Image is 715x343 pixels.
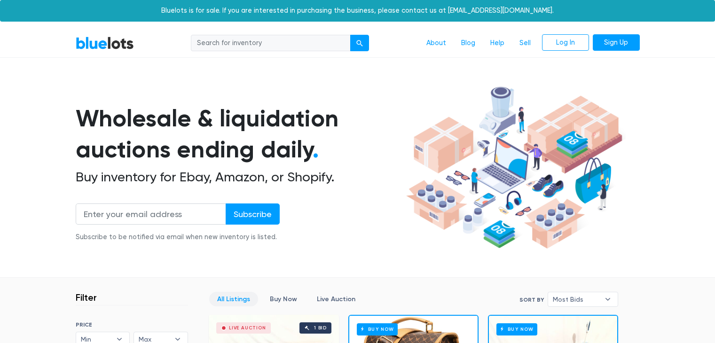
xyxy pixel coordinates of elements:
[226,203,280,225] input: Subscribe
[76,103,403,165] h1: Wholesale & liquidation auctions ending daily
[229,326,266,330] div: Live Auction
[483,34,512,52] a: Help
[76,321,188,328] h6: PRICE
[512,34,538,52] a: Sell
[357,323,398,335] h6: Buy Now
[519,296,544,304] label: Sort By
[419,34,454,52] a: About
[403,82,626,253] img: hero-ee84e7d0318cb26816c560f6b4441b76977f77a177738b4e94f68c95b2b83dbb.png
[542,34,589,51] a: Log In
[76,292,97,303] h3: Filter
[598,292,618,306] b: ▾
[309,292,363,306] a: Live Auction
[454,34,483,52] a: Blog
[496,323,537,335] h6: Buy Now
[262,292,305,306] a: Buy Now
[76,232,280,242] div: Subscribe to be notified via email when new inventory is listed.
[593,34,640,51] a: Sign Up
[209,292,258,306] a: All Listings
[76,36,134,50] a: BlueLots
[314,326,327,330] div: 1 bid
[191,35,351,52] input: Search for inventory
[313,135,319,164] span: .
[553,292,600,306] span: Most Bids
[76,169,403,185] h2: Buy inventory for Ebay, Amazon, or Shopify.
[76,203,226,225] input: Enter your email address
